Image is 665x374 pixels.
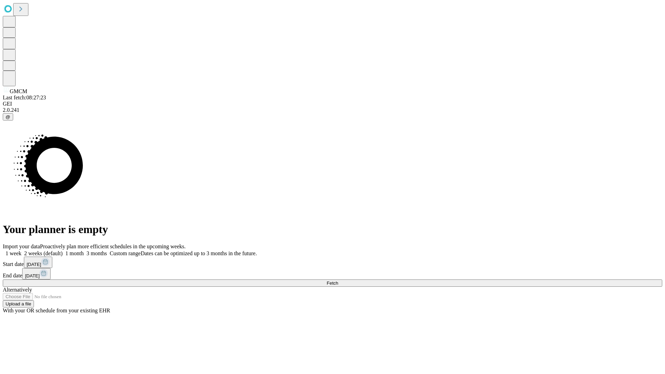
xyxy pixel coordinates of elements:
[3,95,46,100] span: Last fetch: 08:27:23
[3,223,662,236] h1: Your planner is empty
[327,280,338,286] span: Fetch
[141,250,257,256] span: Dates can be optimized up to 3 months in the future.
[25,273,39,278] span: [DATE]
[110,250,141,256] span: Custom range
[24,250,63,256] span: 2 weeks (default)
[3,101,662,107] div: GEI
[65,250,84,256] span: 1 month
[3,287,32,293] span: Alternatively
[40,243,186,249] span: Proactively plan more efficient schedules in the upcoming weeks.
[6,250,21,256] span: 1 week
[3,300,34,308] button: Upload a file
[3,268,662,279] div: End date
[3,107,662,113] div: 2.0.241
[3,279,662,287] button: Fetch
[10,88,27,94] span: GMCM
[27,262,41,267] span: [DATE]
[87,250,107,256] span: 3 months
[6,114,10,119] span: @
[3,308,110,313] span: With your OR schedule from your existing EHR
[24,257,52,268] button: [DATE]
[3,257,662,268] div: Start date
[3,113,13,121] button: @
[3,243,40,249] span: Import your data
[22,268,51,279] button: [DATE]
